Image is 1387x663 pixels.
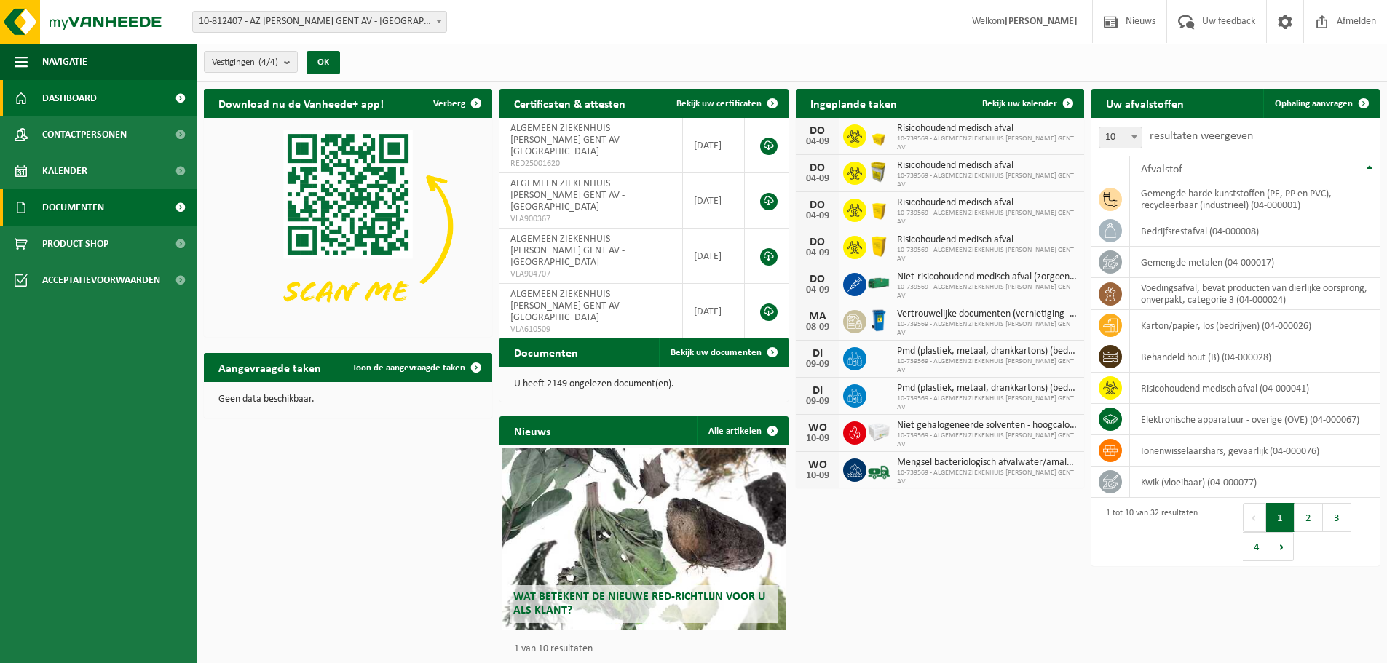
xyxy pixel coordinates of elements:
[803,237,832,248] div: DO
[1130,183,1380,215] td: gemengde harde kunststoffen (PE, PP en PVC), recycleerbaar (industrieel) (04-000001)
[866,159,891,184] img: LP-SB-00045-CRB-21
[803,162,832,174] div: DO
[897,123,1077,135] span: Risicohoudend medisch afval
[1130,373,1380,404] td: risicohoudend medisch afval (04-000041)
[866,271,891,295] img: HK-XZ-20-GN-00
[683,229,745,284] td: [DATE]
[982,99,1057,108] span: Bekijk uw kalender
[499,416,565,445] h2: Nieuws
[1130,404,1380,435] td: elektronische apparatuur - overige (OVE) (04-000067)
[510,234,625,268] span: ALGEMEEN ZIEKENHUIS [PERSON_NAME] GENT AV - [GEOGRAPHIC_DATA]
[803,274,832,285] div: DO
[1099,127,1142,148] span: 10
[510,123,625,157] span: ALGEMEEN ZIEKENHUIS [PERSON_NAME] GENT AV - [GEOGRAPHIC_DATA]
[671,348,762,357] span: Bekijk uw documenten
[803,360,832,370] div: 09-09
[1295,503,1323,532] button: 2
[897,469,1077,486] span: 10-739569 - ALGEMEEN ZIEKENHUIS [PERSON_NAME] GENT AV
[971,89,1083,118] a: Bekijk uw kalender
[803,434,832,444] div: 10-09
[341,353,491,382] a: Toon de aangevraagde taken
[866,122,891,147] img: LP-SB-00030-HPE-22
[192,11,447,33] span: 10-812407 - AZ JAN PALFIJN GENT AV - GENT
[1266,503,1295,532] button: 1
[803,397,832,407] div: 09-09
[803,385,832,397] div: DI
[897,420,1077,432] span: Niet gehalogeneerde solventen - hoogcalorisch in kleinverpakking
[42,153,87,189] span: Kalender
[897,160,1077,172] span: Risicohoudend medisch afval
[510,213,671,225] span: VLA900367
[1150,130,1253,142] label: resultaten weergeven
[204,51,298,73] button: Vestigingen(4/4)
[897,283,1077,301] span: 10-739569 - ALGEMEEN ZIEKENHUIS [PERSON_NAME] GENT AV
[897,197,1077,209] span: Risicohoudend medisch afval
[897,135,1077,152] span: 10-739569 - ALGEMEEN ZIEKENHUIS [PERSON_NAME] GENT AV
[796,89,912,117] h2: Ingeplande taken
[897,432,1077,449] span: 10-739569 - ALGEMEEN ZIEKENHUIS [PERSON_NAME] GENT AV
[803,137,832,147] div: 04-09
[42,44,87,80] span: Navigatie
[352,363,465,373] span: Toon de aangevraagde taken
[1323,503,1351,532] button: 3
[866,196,891,221] img: LP-SB-00050-HPE-22
[803,125,832,137] div: DO
[866,419,891,444] img: PB-LB-0680-HPE-GY-02
[897,394,1077,412] span: 10-739569 - ALGEMEEN ZIEKENHUIS [PERSON_NAME] GENT AV
[803,248,832,258] div: 04-09
[897,383,1077,394] span: Pmd (plastiek, metaal, drankkartons) (bedrijven)
[897,457,1077,469] span: Mengsel bacteriologisch afvalwater/amalgaanscheider
[1099,501,1198,563] div: 1 tot 10 van 32 resultaten
[510,158,671,170] span: RED25001620
[1243,532,1271,561] button: 4
[866,308,891,333] img: WB-0240-HPE-BE-09
[683,284,745,339] td: [DATE]
[1005,16,1078,27] strong: [PERSON_NAME]
[307,51,340,74] button: OK
[218,394,478,405] p: Geen data beschikbaar.
[204,89,398,117] h2: Download nu de Vanheede+ app!
[193,12,446,32] span: 10-812407 - AZ JAN PALFIJN GENT AV - GENT
[204,118,492,334] img: Download de VHEPlus App
[897,357,1077,375] span: 10-739569 - ALGEMEEN ZIEKENHUIS [PERSON_NAME] GENT AV
[204,353,336,381] h2: Aangevraagde taken
[803,211,832,221] div: 04-09
[803,459,832,471] div: WO
[683,118,745,173] td: [DATE]
[1263,89,1378,118] a: Ophaling aanvragen
[1099,127,1142,148] span: 10
[1091,89,1198,117] h2: Uw afvalstoffen
[502,448,785,630] a: Wat betekent de nieuwe RED-richtlijn voor u als klant?
[1243,503,1266,532] button: Previous
[897,309,1077,320] span: Vertrouwelijke documenten (vernietiging - recyclage)
[1130,341,1380,373] td: behandeld hout (B) (04-000028)
[42,226,108,262] span: Product Shop
[422,89,491,118] button: Verberg
[1275,99,1353,108] span: Ophaling aanvragen
[433,99,465,108] span: Verberg
[683,173,745,229] td: [DATE]
[803,174,832,184] div: 04-09
[1130,215,1380,247] td: bedrijfsrestafval (04-000008)
[258,57,278,67] count: (4/4)
[514,644,781,654] p: 1 van 10 resultaten
[1130,278,1380,310] td: voedingsafval, bevat producten van dierlijke oorsprong, onverpakt, categorie 3 (04-000024)
[803,471,832,481] div: 10-09
[42,189,104,226] span: Documenten
[1130,310,1380,341] td: karton/papier, los (bedrijven) (04-000026)
[514,379,773,389] p: U heeft 2149 ongelezen document(en).
[510,289,625,323] span: ALGEMEEN ZIEKENHUIS [PERSON_NAME] GENT AV - [GEOGRAPHIC_DATA]
[513,591,765,616] span: Wat betekent de nieuwe RED-richtlijn voor u als klant?
[499,338,593,366] h2: Documenten
[897,271,1077,283] span: Niet-risicohoudend medisch afval (zorgcentra)
[212,52,278,74] span: Vestigingen
[1130,435,1380,467] td: ionenwisselaarshars, gevaarlijk (04-000076)
[676,99,762,108] span: Bekijk uw certificaten
[1141,164,1182,175] span: Afvalstof
[803,311,832,322] div: MA
[42,262,160,298] span: Acceptatievoorwaarden
[510,178,625,213] span: ALGEMEEN ZIEKENHUIS [PERSON_NAME] GENT AV - [GEOGRAPHIC_DATA]
[866,234,891,258] img: LP-SB-00060-HPE-22
[897,346,1077,357] span: Pmd (plastiek, metaal, drankkartons) (bedrijven)
[659,338,787,367] a: Bekijk uw documenten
